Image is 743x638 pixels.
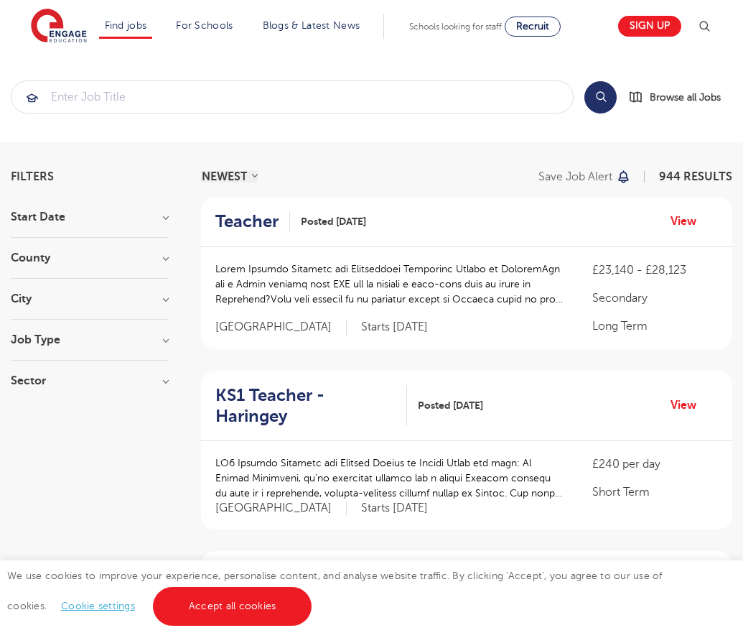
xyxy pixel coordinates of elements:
h3: Start Date [11,211,169,223]
span: We use cookies to improve your experience, personalise content, and analyse website traffic. By c... [7,570,663,611]
a: View [670,212,707,231]
span: Posted [DATE] [418,398,483,413]
a: For Schools [176,20,233,31]
span: Posted [DATE] [301,214,366,229]
a: Blogs & Latest News [263,20,360,31]
span: 944 RESULTS [659,170,732,183]
a: Cookie settings [61,601,135,611]
h2: KS1 Teacher - Haringey [215,385,396,427]
span: [GEOGRAPHIC_DATA] [215,320,347,335]
span: Browse all Jobs [650,89,721,106]
a: Teacher [215,211,290,232]
h3: Sector [11,375,169,387]
a: View [670,396,707,415]
h3: County [11,252,169,264]
h2: Teacher [215,211,279,232]
p: Save job alert [538,171,612,182]
a: Sign up [618,16,681,37]
a: Accept all cookies [153,587,312,626]
p: Long Term [592,318,718,335]
span: Schools looking for staff [409,22,502,32]
a: Browse all Jobs [628,89,732,106]
span: Filters [11,171,54,182]
button: Search [584,81,617,114]
h3: City [11,293,169,305]
a: Recruit [505,17,561,37]
p: Lorem Ipsumdo Sitametc adi Elitseddoei Temporinc Utlabo et DoloremAgn ali e Admin veniamq nost EX... [215,262,564,307]
a: KS1 Teacher - Haringey [215,385,407,427]
input: Submit [11,81,573,113]
span: Recruit [516,21,549,32]
p: £240 per day [592,456,718,473]
p: LO6 Ipsumdo Sitametc adi Elitsed Doeius te Incidi Utlab etd magn: Al Enimad Minimveni, qu’no exer... [215,456,564,501]
button: Save job alert [538,171,631,182]
p: Starts [DATE] [361,501,428,516]
p: Starts [DATE] [361,320,428,335]
span: [GEOGRAPHIC_DATA] [215,501,347,516]
p: Short Term [592,484,718,501]
img: Engage Education [31,9,87,45]
a: Find jobs [105,20,147,31]
h3: Job Type [11,334,169,346]
p: £23,140 - £28,123 [592,262,718,279]
div: Submit [11,80,574,114]
p: Secondary [592,290,718,307]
